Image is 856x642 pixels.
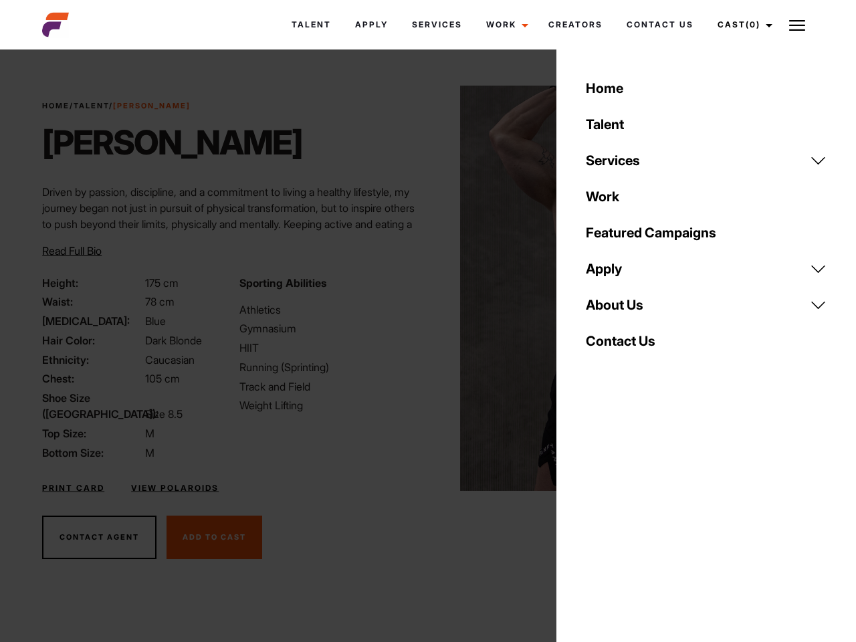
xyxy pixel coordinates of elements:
[578,142,835,179] a: Services
[400,7,474,43] a: Services
[578,215,835,251] a: Featured Campaigns
[343,7,400,43] a: Apply
[746,19,760,29] span: (0)
[42,184,420,264] p: Driven by passion, discipline, and a commitment to living a healthy lifestyle, my journey began n...
[578,251,835,287] a: Apply
[42,516,156,560] button: Contact Agent
[474,7,536,43] a: Work
[239,397,420,413] li: Weight Lifting
[42,313,142,329] span: [MEDICAL_DATA]:
[145,314,166,328] span: Blue
[239,379,420,395] li: Track and Field
[578,287,835,323] a: About Us
[145,446,154,459] span: M
[578,323,835,359] a: Contact Us
[239,340,420,356] li: HIIT
[280,7,343,43] a: Talent
[42,294,142,310] span: Waist:
[145,276,179,290] span: 175 cm
[42,122,302,163] h1: [PERSON_NAME]
[578,70,835,106] a: Home
[239,320,420,336] li: Gymnasium
[578,106,835,142] a: Talent
[145,334,202,347] span: Dark Blonde
[145,353,195,366] span: Caucasian
[536,7,615,43] a: Creators
[42,243,102,259] button: Read Full Bio
[145,295,175,308] span: 78 cm
[789,17,805,33] img: Burger icon
[42,482,104,494] a: Print Card
[42,370,142,387] span: Chest:
[239,359,420,375] li: Running (Sprinting)
[42,445,142,461] span: Bottom Size:
[74,101,109,110] a: Talent
[42,101,70,110] a: Home
[113,101,191,110] strong: [PERSON_NAME]
[706,7,780,43] a: Cast(0)
[42,425,142,441] span: Top Size:
[42,332,142,348] span: Hair Color:
[615,7,706,43] a: Contact Us
[42,352,142,368] span: Ethnicity:
[131,482,219,494] a: View Polaroids
[239,276,326,290] strong: Sporting Abilities
[145,372,180,385] span: 105 cm
[42,390,142,422] span: Shoe Size ([GEOGRAPHIC_DATA]):
[183,532,246,542] span: Add To Cast
[239,302,420,318] li: Athletics
[42,244,102,257] span: Read Full Bio
[578,179,835,215] a: Work
[145,407,183,421] span: Size 8.5
[167,516,262,560] button: Add To Cast
[42,275,142,291] span: Height:
[145,427,154,440] span: M
[42,100,191,112] span: / /
[42,11,69,38] img: cropped-aefm-brand-fav-22-square.png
